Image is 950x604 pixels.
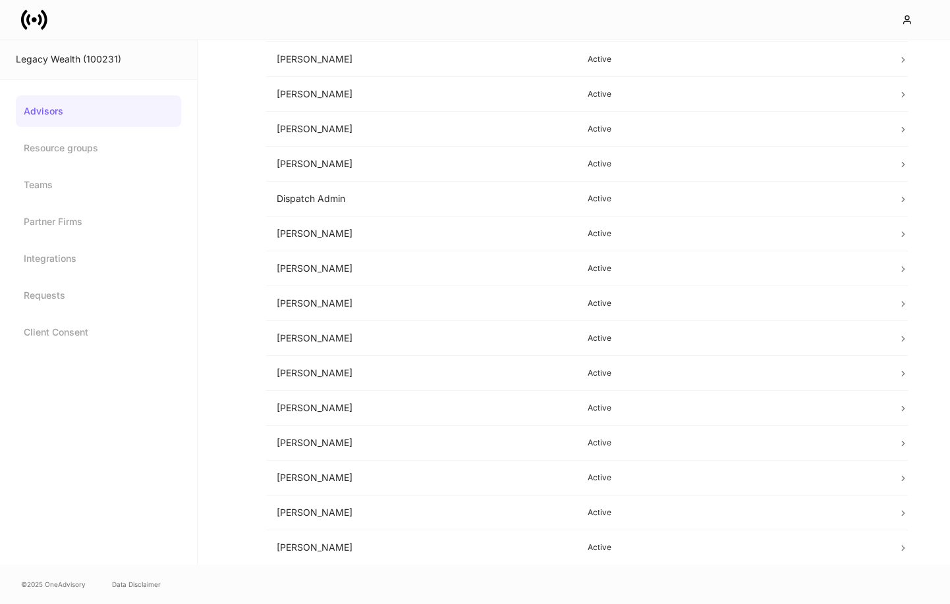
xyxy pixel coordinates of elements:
[16,206,181,238] a: Partner Firms
[588,54,878,64] p: Active
[16,243,181,274] a: Integrations
[588,193,878,204] p: Active
[16,316,181,348] a: Client Consent
[266,426,577,461] td: [PERSON_NAME]
[588,368,878,378] p: Active
[588,89,878,99] p: Active
[266,495,577,530] td: [PERSON_NAME]
[588,298,878,309] p: Active
[266,77,577,112] td: [PERSON_NAME]
[588,124,878,134] p: Active
[588,542,878,553] p: Active
[266,321,577,356] td: [PERSON_NAME]
[588,507,878,518] p: Active
[266,112,577,147] td: [PERSON_NAME]
[16,95,181,127] a: Advisors
[266,147,577,182] td: [PERSON_NAME]
[588,263,878,274] p: Active
[588,159,878,169] p: Active
[266,286,577,321] td: [PERSON_NAME]
[16,53,181,66] div: Legacy Wealth (100231)
[112,579,161,590] a: Data Disclaimer
[16,169,181,201] a: Teams
[266,251,577,286] td: [PERSON_NAME]
[588,438,878,448] p: Active
[588,333,878,343] p: Active
[266,461,577,495] td: [PERSON_NAME]
[588,228,878,239] p: Active
[588,403,878,413] p: Active
[21,579,86,590] span: © 2025 OneAdvisory
[266,42,577,77] td: [PERSON_NAME]
[16,280,181,311] a: Requests
[266,182,577,216] td: Dispatch Admin
[16,132,181,164] a: Resource groups
[266,216,577,251] td: [PERSON_NAME]
[266,391,577,426] td: [PERSON_NAME]
[266,530,577,565] td: [PERSON_NAME]
[588,472,878,483] p: Active
[266,356,577,391] td: [PERSON_NAME]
